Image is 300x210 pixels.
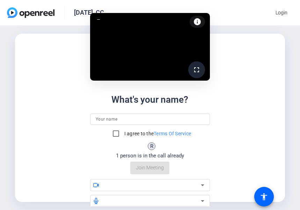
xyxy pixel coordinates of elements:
[96,115,204,123] input: Your name
[116,152,184,160] div: 1 person is in the call already
[192,66,201,74] mat-icon: fullscreen
[7,7,54,18] img: OpenReel logo
[193,18,202,26] mat-icon: info
[111,93,188,107] div: What's your name?
[123,130,191,137] label: I agree to the
[276,9,287,16] span: Login
[148,142,155,150] div: R
[260,192,268,201] mat-icon: accessibility
[270,6,293,19] button: Login
[154,131,191,136] a: Terms Of Service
